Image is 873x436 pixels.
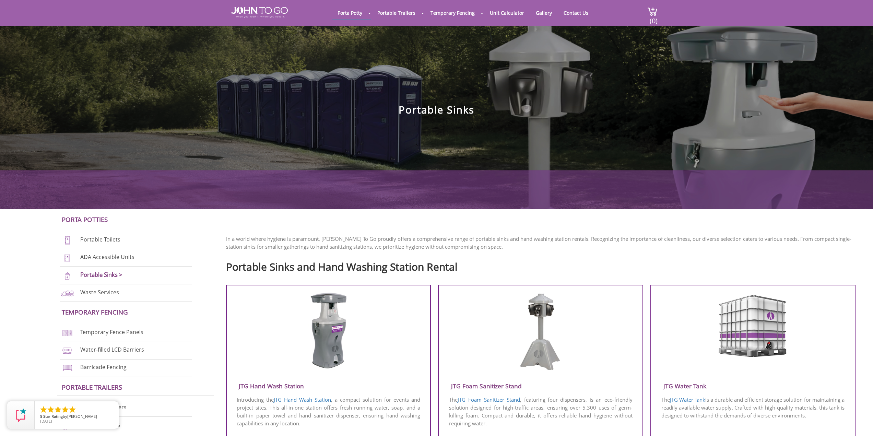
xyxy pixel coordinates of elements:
[651,395,855,420] p: The is a durable and efficient storage solution for maintaining a readily available water supply....
[43,414,63,419] span: Star Rating
[274,396,331,403] a: JTG Hand Wash Station
[647,7,658,16] img: cart a
[439,395,642,428] p: The , featuring four dispensers, is an eco-friendly solution designed for high-traffic areas, ens...
[67,414,97,419] span: [PERSON_NAME]
[62,383,122,391] a: Portable trailers
[62,215,108,224] a: Porta Potties
[47,405,55,414] li: 
[226,258,863,272] h2: Portable Sinks and Hand Washing Station Rental
[651,380,855,392] h3: JTG Water Tank
[60,328,75,338] img: chan-link-fencing-new.png
[670,396,705,403] a: JTG Water Tank
[332,6,367,20] a: Porta Potty
[517,292,564,370] img: foam-sanitizor.png
[80,236,120,243] a: Portable Toilets
[62,308,128,316] a: Temporary Fencing
[60,346,75,355] img: water-filled%20barriers-new.png
[40,414,42,419] span: 5
[227,395,430,428] p: Introducing the , a compact solution for events and project sites. This all-in-one station offers...
[80,364,127,371] a: Barricade Fencing
[425,6,480,20] a: Temporary Fencing
[14,408,28,422] img: Review Rating
[649,11,658,25] span: (0)
[372,6,421,20] a: Portable Trailers
[60,253,75,262] img: ADA-units-new.png
[60,271,75,280] img: portable-sinks-new.png
[80,271,122,279] a: Portable Sinks >
[231,7,288,18] img: JOHN to go
[60,288,75,298] img: waste-services-new.png
[60,363,75,373] img: barricade-fencing-icon-new.png
[40,414,113,419] span: by
[226,235,863,251] p: In a world where hygiene is paramount, [PERSON_NAME] To Go proudly offers a comprehensive range o...
[39,405,48,414] li: 
[458,396,520,403] a: JTG Foam Sanitizer Stand
[307,292,351,369] img: handwash-station.png
[61,405,69,414] li: 
[558,6,593,20] a: Contact Us
[68,405,76,414] li: 
[716,292,790,357] img: water-tank.png
[439,380,642,392] h3: JTG Foam Sanitizer Stand
[80,328,143,336] a: Temporary Fence Panels
[40,419,52,424] span: [DATE]
[80,253,134,261] a: ADA Accessible Units
[531,6,557,20] a: Gallery
[54,405,62,414] li: 
[227,380,430,392] h3: JTG Hand Wash Station
[60,236,75,245] img: portable-toilets-new.png
[485,6,529,20] a: Unit Calculator
[846,409,873,436] button: Live Chat
[80,288,119,296] a: Waste Services
[80,346,144,353] a: Water-filled LCD Barriers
